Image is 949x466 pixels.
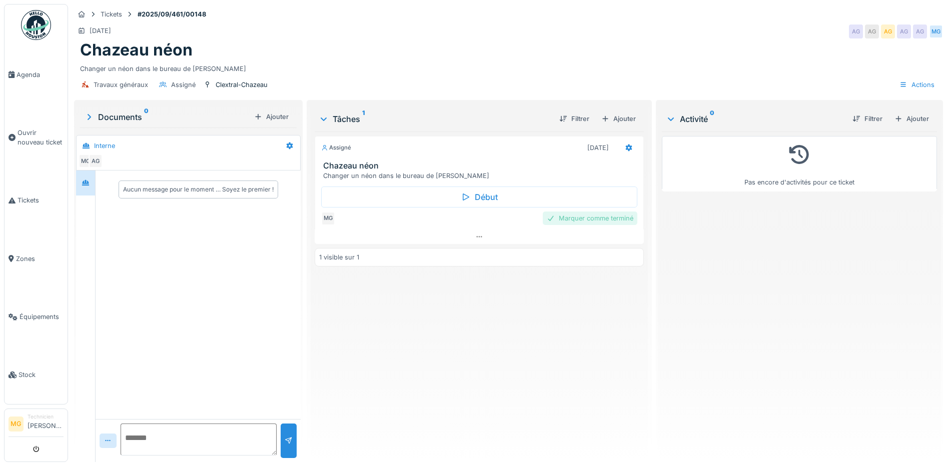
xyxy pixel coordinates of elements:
[144,111,149,123] sup: 0
[21,10,51,40] img: Badge_color-CXgf-gQk.svg
[897,24,911,38] div: AG
[20,312,64,321] span: Équipements
[123,185,274,194] div: Aucun message pour le moment … Soyez le premier !
[5,346,68,404] a: Stock
[94,141,115,150] div: Interne
[587,143,609,152] div: [DATE]
[666,113,844,125] div: Activité
[28,413,64,420] div: Technicien
[890,112,933,125] div: Ajouter
[849,24,863,38] div: AG
[28,413,64,434] li: [PERSON_NAME]
[134,9,210,19] strong: #2025/09/461/00148
[5,103,68,171] a: Ouvrir nouveau ticket
[5,229,68,287] a: Zones
[710,113,714,125] sup: 0
[5,171,68,229] a: Tickets
[5,45,68,103] a: Agenda
[323,161,639,170] h3: Chazeau néon
[881,24,895,38] div: AG
[913,24,927,38] div: AG
[216,80,268,89] div: Clextral-Chazeau
[18,195,64,205] span: Tickets
[319,252,359,262] div: 1 visible sur 1
[848,112,886,125] div: Filtrer
[19,370,64,379] span: Stock
[171,80,196,89] div: Assigné
[79,154,93,168] div: MG
[543,211,637,225] div: Marquer comme terminé
[5,288,68,346] a: Équipements
[668,140,930,187] div: Pas encore d'activités pour ce ticket
[321,186,637,207] div: Début
[321,143,351,152] div: Assigné
[895,77,939,92] div: Actions
[16,254,64,263] span: Zones
[89,154,103,168] div: AG
[929,24,943,38] div: MG
[319,113,551,125] div: Tâches
[84,111,250,123] div: Documents
[9,413,64,437] a: MG Technicien[PERSON_NAME]
[94,80,148,89] div: Travaux généraux
[18,128,64,147] span: Ouvrir nouveau ticket
[865,24,879,38] div: AG
[250,110,293,123] div: Ajouter
[323,171,639,180] div: Changer un néon dans le bureau de [PERSON_NAME]
[90,26,111,35] div: [DATE]
[597,112,640,125] div: Ajouter
[362,113,365,125] sup: 1
[17,70,64,79] span: Agenda
[555,112,593,125] div: Filtrer
[9,416,24,431] li: MG
[80,40,193,59] h1: Chazeau néon
[101,9,122,19] div: Tickets
[321,211,335,225] div: MG
[80,60,937,73] div: Changer un néon dans le bureau de [PERSON_NAME]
